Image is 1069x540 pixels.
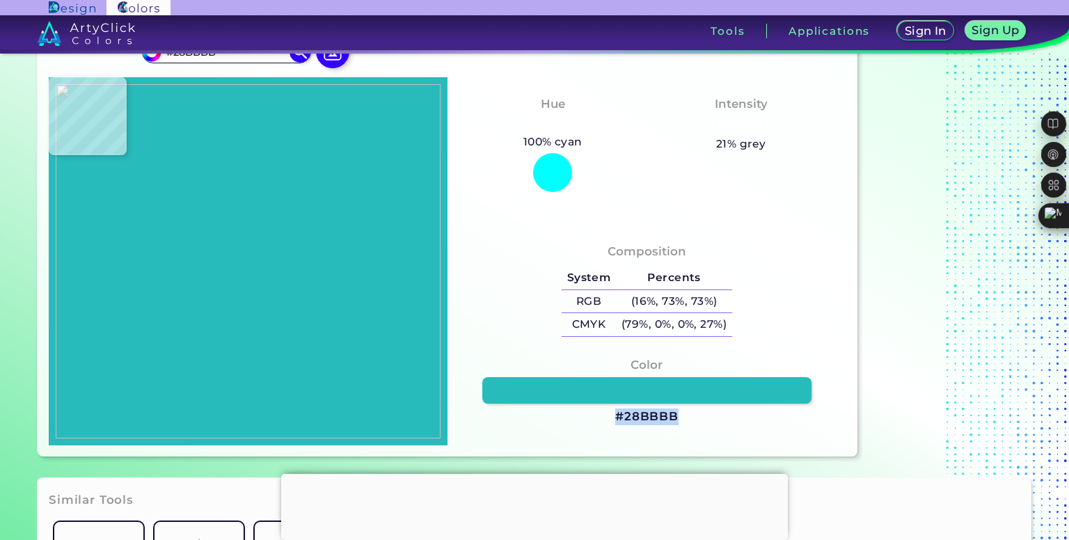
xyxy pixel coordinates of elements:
h3: #28BBBB [615,408,679,425]
h5: CMYK [562,313,616,336]
img: logo_artyclick_colors_white.svg [38,21,136,46]
h3: Moderate [704,116,778,133]
h5: (79%, 0%, 0%, 27%) [616,313,732,336]
h5: (16%, 73%, 73%) [616,290,732,313]
h4: Hue [541,94,565,114]
a: Sign Up [967,22,1023,40]
h5: 100% cyan [518,133,588,151]
h5: Percents [616,267,732,289]
h5: Sign In [906,26,944,36]
h5: System [562,267,616,289]
img: e810e33e-edd5-4fe8-830d-c507e62b2f33 [56,84,441,438]
h4: Color [631,355,663,375]
h5: 21% grey [716,135,766,153]
img: ArtyClick Design logo [49,1,95,15]
iframe: Advertisement [281,474,788,537]
h5: Sign Up [974,25,1017,35]
h3: Cyan [530,116,575,133]
h3: Applications [789,26,870,36]
h4: Composition [608,241,686,262]
h4: Intensity [715,94,768,114]
h3: Tools [711,26,745,36]
h3: Similar Tools [49,492,134,509]
h5: RGB [562,290,616,313]
a: Sign In [899,22,951,40]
